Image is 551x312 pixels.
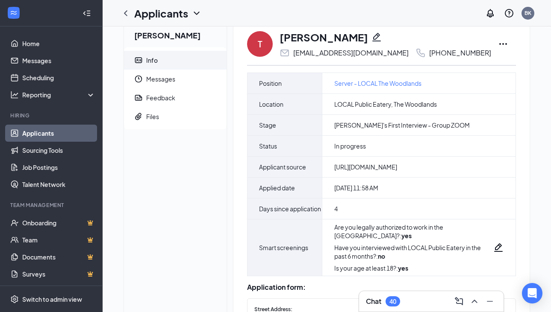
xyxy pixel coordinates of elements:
div: Team Management [10,201,94,209]
a: Talent Network [22,176,95,193]
span: Status [259,141,277,151]
div: Have you interviewed with LOCAL Public Eatery in the past 6 months? : [334,243,493,260]
a: TeamCrown [22,231,95,248]
div: Info [146,56,158,64]
span: Location [259,99,283,109]
a: Server - LOCAL The Woodlands [334,79,421,88]
button: Minimize [483,295,497,308]
svg: Ellipses [498,39,508,49]
a: PaperclipFiles [124,107,227,126]
svg: Minimize [485,296,495,306]
a: ContactCardInfo [124,51,227,70]
div: Reporting [22,90,96,99]
strong: no [378,252,385,260]
svg: Clock [134,75,143,83]
span: [PERSON_NAME]'s First Interview - Group ZOOM [334,121,470,129]
span: Applied date [259,183,295,193]
span: Position [259,78,282,88]
span: Applicant source [259,162,306,172]
strong: yes [398,264,408,272]
div: [PHONE_NUMBER] [429,49,491,57]
div: Feedback [146,93,175,102]
svg: Paperclip [134,112,143,121]
a: DocumentsCrown [22,248,95,265]
h1: [PERSON_NAME] [280,30,368,44]
svg: ChevronDown [192,8,202,18]
span: Smart screenings [259,242,308,253]
h3: Chat [366,297,381,306]
span: Messages [146,70,220,88]
span: [DATE] 11:58 AM [334,184,378,192]
svg: Pencil [371,32,382,42]
a: Sourcing Tools [22,142,95,159]
a: Scheduling [22,69,95,86]
div: Switch to admin view [22,295,82,303]
span: [URL][DOMAIN_NAME] [334,163,397,171]
svg: ContactCard [134,56,143,64]
a: ClockMessages [124,70,227,88]
div: Open Intercom Messenger [522,283,542,303]
a: ReportFeedback [124,88,227,107]
span: Stage [259,120,276,130]
div: Is your age at least 18? : [334,264,493,272]
a: Job Postings [22,159,95,176]
svg: ComposeMessage [454,296,464,306]
div: 40 [389,298,396,305]
span: Days since application [259,204,321,214]
svg: ChevronLeft [121,8,131,18]
span: LOCAL Public Eatery, The Woodlands [334,100,437,108]
span: In progress [334,142,366,150]
svg: Pencil [493,242,504,253]
div: Are you legally authorized to work in the [GEOGRAPHIC_DATA]? : [334,223,493,240]
svg: Phone [415,48,426,58]
svg: Analysis [10,90,19,99]
svg: Collapse [83,9,91,17]
span: 4 [334,204,338,213]
svg: Settings [10,295,19,303]
h1: Applicants [134,6,188,20]
a: Messages [22,52,95,69]
svg: ChevronUp [469,296,480,306]
h2: [PERSON_NAME] [124,20,227,47]
strong: yes [401,232,412,239]
svg: Email [280,48,290,58]
svg: Notifications [485,8,495,18]
div: Hiring [10,112,94,119]
a: Home [22,35,95,52]
div: [EMAIL_ADDRESS][DOMAIN_NAME] [293,49,409,57]
div: T [258,38,262,50]
div: Files [146,112,159,121]
svg: WorkstreamLogo [9,9,18,17]
svg: Report [134,93,143,102]
button: ChevronUp [468,295,481,308]
button: ComposeMessage [452,295,466,308]
div: Application form: [247,283,516,292]
a: Applicants [22,125,95,142]
svg: QuestionInfo [504,8,514,18]
a: OnboardingCrown [22,214,95,231]
a: SurveysCrown [22,265,95,283]
div: BK [524,9,531,17]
